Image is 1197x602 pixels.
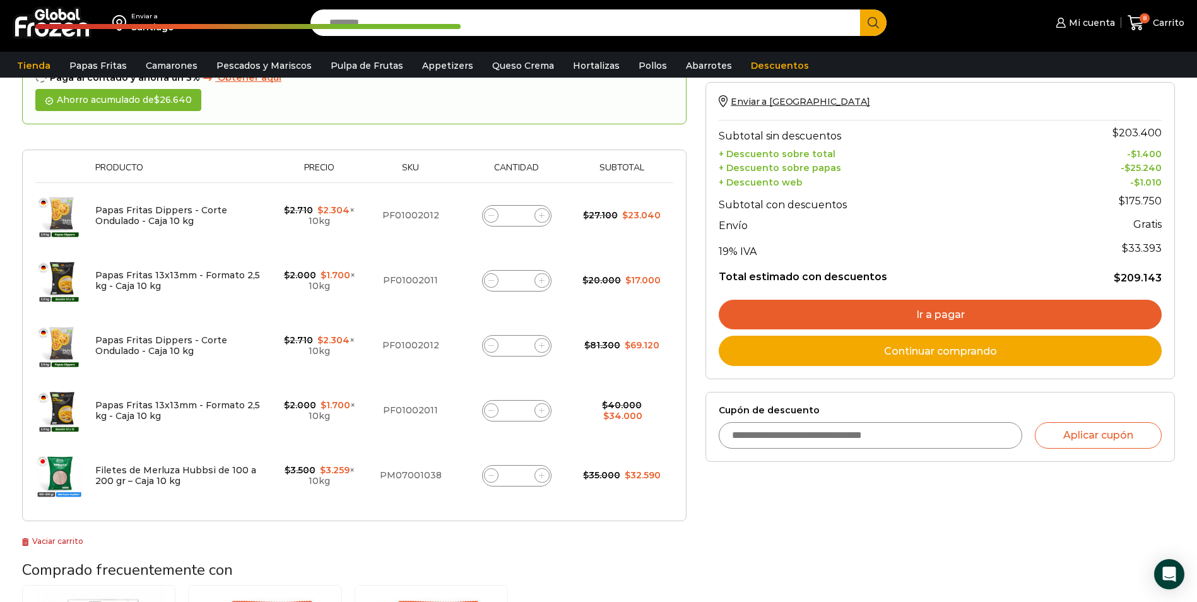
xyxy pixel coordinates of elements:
[583,469,620,481] bdi: 35.000
[625,274,661,286] bdi: 17.000
[63,54,133,78] a: Papas Fritas
[320,464,350,476] bdi: 3.259
[625,274,631,286] span: $
[1154,559,1184,589] div: Open Intercom Messenger
[131,21,174,33] div: Santiago
[1134,177,1140,188] span: $
[321,399,350,411] bdi: 1.700
[284,334,313,346] bdi: 2.710
[35,73,673,83] div: Paga al contado y ahorra un 3%
[139,54,204,78] a: Camarones
[625,469,630,481] span: $
[95,334,227,357] a: Papas Fritas Dippers - Corte Ondulado - Caja 10 kg
[416,54,480,78] a: Appetizers
[1119,195,1125,207] span: $
[324,54,410,78] a: Pulpa de Frutas
[95,399,260,422] a: Papas Fritas 13x13mm - Formato 2,5 kg - Caja 10 kg
[508,337,526,355] input: Product quantity
[1114,272,1162,284] bdi: 209.143
[584,339,620,351] bdi: 81.300
[603,410,642,422] bdi: 34.000
[508,272,526,290] input: Product quantity
[719,261,1053,285] th: Total estimado con descuentos
[719,300,1162,330] a: Ir a pagar
[284,204,313,216] bdi: 2.710
[321,269,326,281] span: $
[89,163,274,182] th: Producto
[719,235,1053,261] th: 19% IVA
[582,274,621,286] bdi: 20.000
[274,248,364,313] td: × 10kg
[1131,148,1136,160] span: $
[1053,174,1162,189] td: -
[95,464,256,487] a: Filetes de Merluza Hubbsi de 100 a 200 gr – Caja 10 kg
[719,174,1053,189] th: + Descuento web
[22,560,233,580] span: Comprado frecuentemente con
[622,210,661,221] bdi: 23.040
[1122,242,1162,254] span: 33.393
[1035,422,1162,449] button: Aplicar cupón
[364,313,457,378] td: PF01002012
[210,54,318,78] a: Pescados y Mariscos
[576,163,667,182] th: Subtotal
[1140,13,1150,23] span: 8
[508,467,526,485] input: Product quantity
[11,54,57,78] a: Tienda
[154,94,160,105] span: $
[745,54,815,78] a: Descuentos
[1131,148,1162,160] bdi: 1.400
[719,120,1053,145] th: Subtotal sin descuentos
[1066,16,1115,29] span: Mi cuenta
[625,469,661,481] bdi: 32.590
[583,210,589,221] span: $
[317,334,350,346] bdi: 2.304
[317,204,350,216] bdi: 2.304
[860,9,887,36] button: Search button
[625,339,630,351] span: $
[582,274,588,286] span: $
[317,204,323,216] span: $
[719,405,1162,416] label: Cupón de descuento
[112,12,131,33] img: address-field-icon.svg
[1128,8,1184,38] a: 8 Carrito
[321,399,326,411] span: $
[1053,10,1114,35] a: Mi cuenta
[602,399,642,411] bdi: 40.000
[719,160,1053,174] th: + Descuento sobre papas
[486,54,560,78] a: Queso Crema
[584,339,590,351] span: $
[1133,218,1162,230] strong: Gratis
[284,399,316,411] bdi: 2.000
[364,163,457,182] th: Sku
[731,96,870,107] span: Enviar a [GEOGRAPHIC_DATA]
[364,443,457,508] td: PM07001038
[200,73,281,83] a: Obtener aqui
[285,464,290,476] span: $
[95,204,227,227] a: Papas Fritas Dippers - Corte Ondulado - Caja 10 kg
[719,145,1053,160] th: + Descuento sobre total
[622,210,628,221] span: $
[285,464,315,476] bdi: 3.500
[284,399,290,411] span: $
[1112,127,1119,139] span: $
[364,183,457,249] td: PF01002012
[1150,16,1184,29] span: Carrito
[1124,162,1162,174] bdi: 25.240
[508,402,526,420] input: Product quantity
[274,163,364,182] th: Precio
[632,54,673,78] a: Pollos
[457,163,576,182] th: Cantidad
[602,399,608,411] span: $
[680,54,738,78] a: Abarrotes
[274,183,364,249] td: × 10kg
[131,12,174,21] div: Enviar a
[364,378,457,443] td: PF01002011
[274,378,364,443] td: × 10kg
[719,96,870,107] a: Enviar a [GEOGRAPHIC_DATA]
[35,89,201,111] div: Ahorro acumulado de
[364,248,457,313] td: PF01002011
[320,464,326,476] span: $
[1119,195,1162,207] bdi: 175.750
[1134,177,1162,188] bdi: 1.010
[603,410,609,422] span: $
